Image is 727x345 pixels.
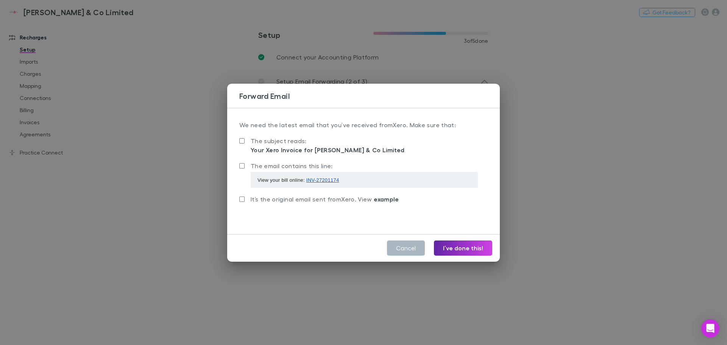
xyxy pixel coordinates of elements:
button: Cancel [387,240,425,256]
button: I’ve done this! [434,240,492,256]
span: The email contains this line: [251,162,333,169]
div: Your Xero Invoice for [PERSON_NAME] & Co Limited [251,145,405,155]
h3: Forward Email [239,91,500,100]
p: We need the latest email that you’ve received from Xero . Make sure that: [239,120,488,136]
div: Open Intercom Messenger [701,319,719,337]
span: View your bill online: [257,177,339,183]
span: INV-27201174 [306,177,339,183]
span: example [374,195,399,203]
span: It’s the original email sent from Xero . View [251,195,399,203]
span: The subject reads: [251,137,307,144]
